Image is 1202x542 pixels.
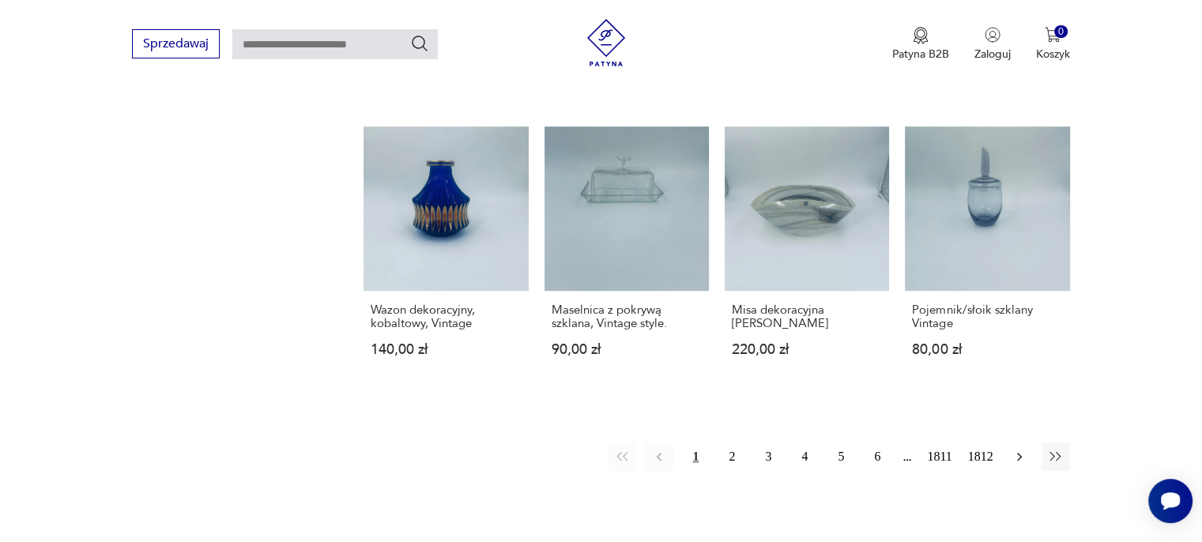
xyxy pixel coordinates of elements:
[912,343,1062,356] p: 80,00 zł
[912,303,1062,330] h3: Pojemnik/słoik szklany Vintage
[582,19,630,66] img: Patyna - sklep z meblami i dekoracjami vintage
[892,27,949,62] button: Patyna B2B
[985,27,1000,43] img: Ikonka użytkownika
[132,29,220,58] button: Sprzedawaj
[974,27,1011,62] button: Zaloguj
[681,442,710,471] button: 1
[371,303,521,330] h3: Wazon dekoracyjny, kobaltowy, Vintage
[754,442,782,471] button: 3
[552,343,702,356] p: 90,00 zł
[892,27,949,62] a: Ikona medaluPatyna B2B
[732,343,882,356] p: 220,00 zł
[892,47,949,62] p: Patyna B2B
[552,303,702,330] h3: Maselnica z pokrywą szklana, Vintage style.
[544,126,709,387] a: Maselnica z pokrywą szklana, Vintage style.Maselnica z pokrywą szklana, Vintage style.90,00 zł
[410,34,429,53] button: Szukaj
[974,47,1011,62] p: Zaloguj
[905,126,1069,387] a: Pojemnik/słoik szklany VintagePojemnik/słoik szklany Vintage80,00 zł
[718,442,746,471] button: 2
[732,303,882,330] h3: Misa dekoracyjna [PERSON_NAME]
[132,40,220,51] a: Sprzedawaj
[1036,47,1070,62] p: Koszyk
[790,442,819,471] button: 4
[913,27,929,44] img: Ikona medalu
[923,442,955,471] button: 1811
[1045,27,1061,43] img: Ikona koszyka
[827,442,855,471] button: 5
[1036,27,1070,62] button: 0Koszyk
[1054,25,1068,39] div: 0
[964,442,997,471] button: 1812
[725,126,889,387] a: Misa dekoracyjna Leonardo AlabastroMisa dekoracyjna [PERSON_NAME]220,00 zł
[1148,479,1193,523] iframe: Smartsupp widget button
[364,126,528,387] a: Wazon dekoracyjny, kobaltowy, VintageWazon dekoracyjny, kobaltowy, Vintage140,00 zł
[863,442,891,471] button: 6
[371,343,521,356] p: 140,00 zł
